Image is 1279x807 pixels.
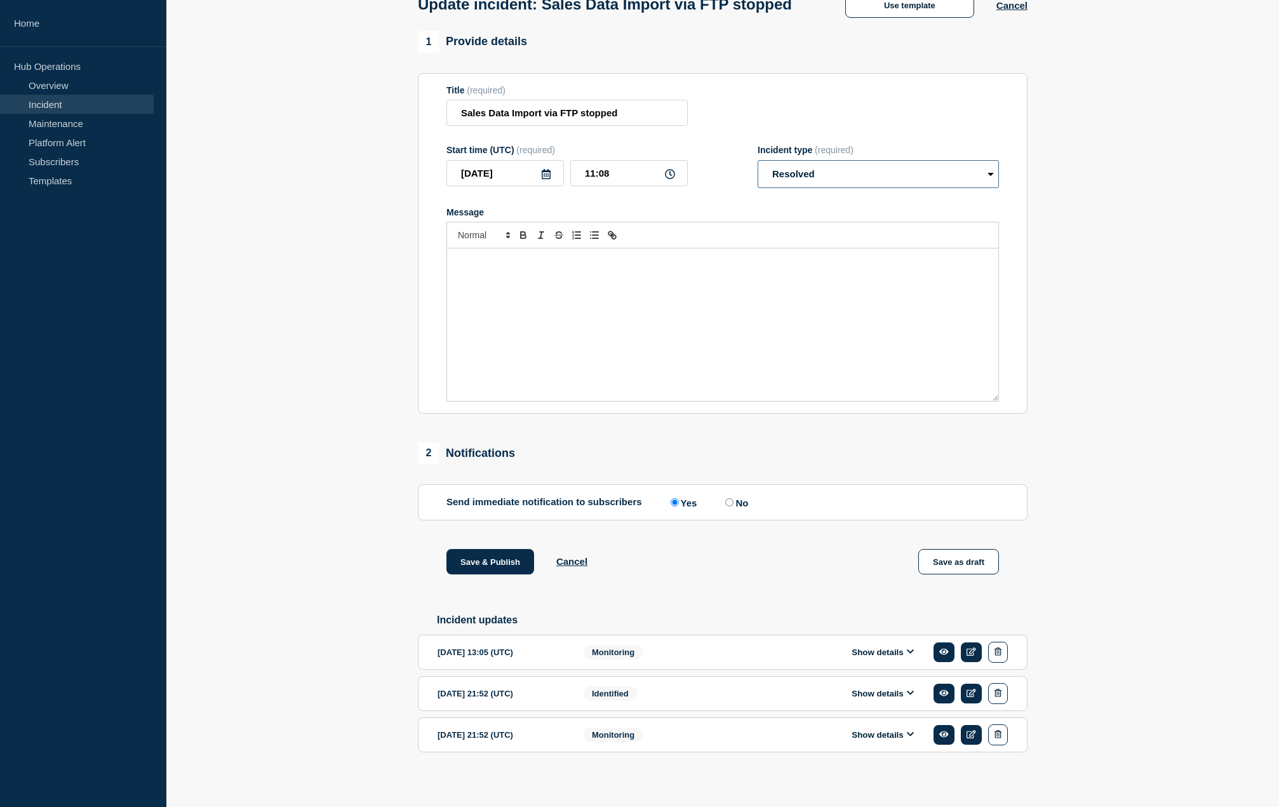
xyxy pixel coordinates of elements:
span: Font size [452,227,514,243]
div: Title [446,85,688,95]
div: Start time (UTC) [446,145,688,155]
h2: Incident updates [437,614,1028,626]
button: Save & Publish [446,549,534,574]
span: Monitoring [584,645,643,660]
input: HH:MM [570,160,688,186]
button: Toggle bold text [514,227,532,243]
label: Yes [667,496,697,508]
span: Monitoring [584,728,643,742]
span: 2 [418,442,439,464]
button: Show details [848,688,918,699]
span: 1 [418,31,439,53]
p: Send immediate notification to subscribers [446,496,642,508]
div: [DATE] 13:05 (UTC) [438,642,565,663]
input: No [725,498,733,506]
select: Incident type [758,160,999,188]
div: [DATE] 21:52 (UTC) [438,724,565,745]
div: [DATE] 21:52 (UTC) [438,683,565,704]
button: Show details [848,729,918,740]
div: Message [447,248,998,401]
div: Incident type [758,145,999,155]
div: Notifications [418,442,515,464]
span: Identified [584,686,637,701]
button: Save as draft [918,549,999,574]
button: Cancel [556,556,587,567]
button: Toggle italic text [532,227,550,243]
span: (required) [815,145,854,155]
button: Toggle ordered list [568,227,586,243]
button: Toggle strikethrough text [550,227,568,243]
button: Show details [848,647,918,658]
div: Message [446,207,999,217]
label: No [722,496,748,508]
input: YYYY-MM-DD [446,160,564,186]
input: Yes [671,498,679,506]
input: Title [446,100,688,126]
div: Provide details [418,31,527,53]
span: (required) [516,145,555,155]
div: Send immediate notification to subscribers [446,496,999,508]
button: Toggle bulleted list [586,227,603,243]
span: (required) [467,85,506,95]
button: Toggle link [603,227,621,243]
